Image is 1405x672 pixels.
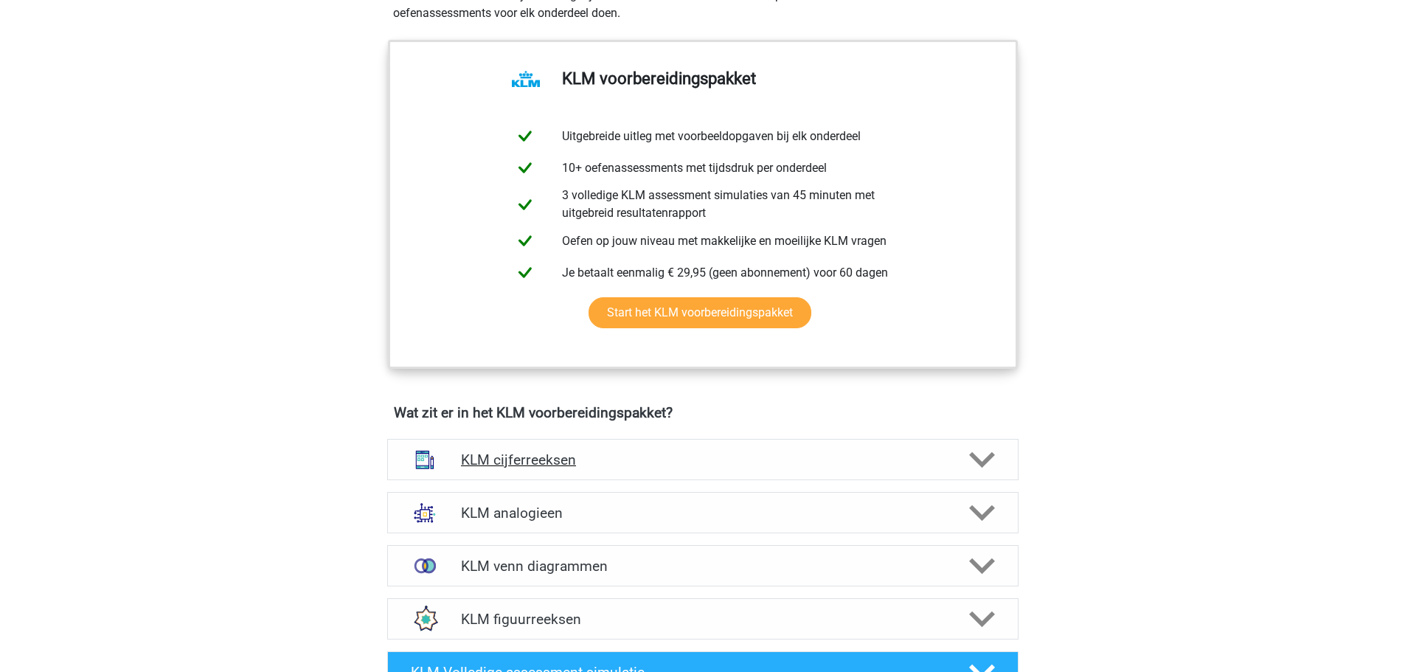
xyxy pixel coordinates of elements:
img: figuurreeksen [406,600,444,638]
a: figuurreeksen KLM figuurreeksen [381,598,1024,640]
h4: KLM venn diagrammen [461,558,944,575]
img: cijferreeksen [406,440,444,479]
a: Start het KLM voorbereidingspakket [589,297,811,328]
a: analogieen KLM analogieen [381,492,1024,533]
h4: KLM figuurreeksen [461,611,944,628]
a: venn diagrammen KLM venn diagrammen [381,545,1024,586]
a: cijferreeksen KLM cijferreeksen [381,439,1024,480]
h4: KLM cijferreeksen [461,451,944,468]
img: analogieen [406,493,444,532]
img: venn diagrammen [406,547,444,585]
h4: Wat zit er in het KLM voorbereidingspakket? [394,404,1012,421]
h4: KLM analogieen [461,505,944,522]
